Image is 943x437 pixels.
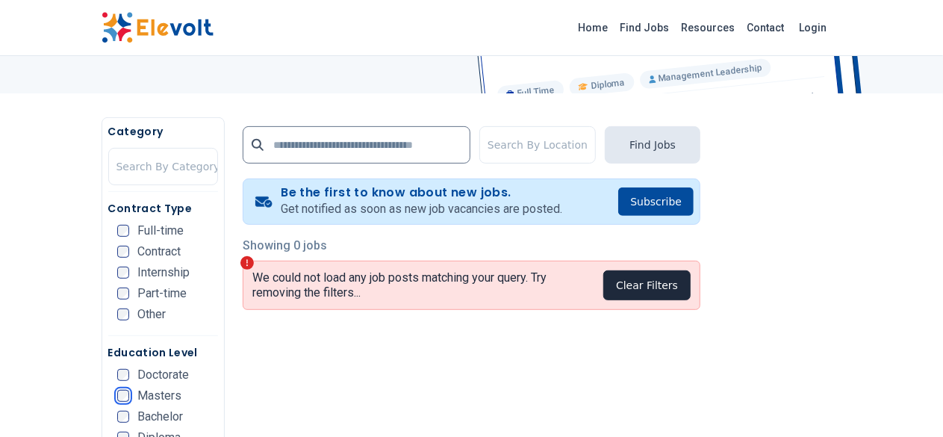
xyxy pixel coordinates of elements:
a: Home [573,16,614,40]
h5: Contract Type [108,201,218,216]
span: Doctorate [138,369,190,381]
img: Elevolt [102,12,214,43]
input: Masters [117,390,129,402]
span: Internship [138,267,190,279]
input: Contract [117,246,129,258]
h4: Be the first to know about new jobs. [281,185,562,200]
input: Part-time [117,288,129,300]
span: Contract [138,246,181,258]
button: Find Jobs [605,126,700,164]
span: Masters [138,390,182,402]
input: Internship [117,267,129,279]
button: Clear Filters [603,270,691,300]
h5: Education Level [108,345,218,360]
input: Doctorate [117,369,129,381]
iframe: Chat Widget [868,365,943,437]
a: Contact [741,16,791,40]
span: Part-time [138,288,187,300]
span: Bachelor [138,411,184,423]
button: Subscribe [618,187,694,216]
p: Showing 0 jobs [243,237,700,255]
span: Full-time [138,225,184,237]
a: Resources [676,16,741,40]
p: We could not load any job posts matching your query. Try removing the filters... [252,270,591,300]
input: Bachelor [117,411,129,423]
span: Other [138,309,166,320]
p: Get notified as soon as new job vacancies are posted. [281,200,562,218]
h5: Category [108,124,218,139]
a: Login [791,13,836,43]
a: Find Jobs [614,16,676,40]
input: Full-time [117,225,129,237]
input: Other [117,309,129,320]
